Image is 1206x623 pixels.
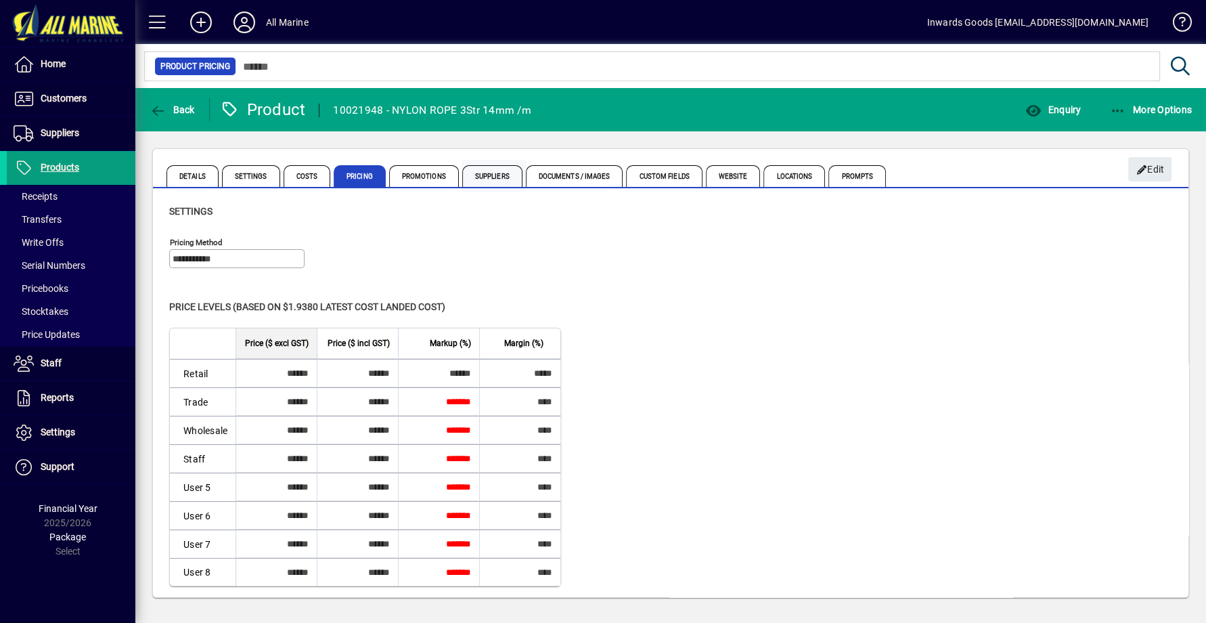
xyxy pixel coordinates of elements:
[763,165,825,187] span: Locations
[150,104,195,115] span: Back
[7,116,135,150] a: Suppliers
[170,238,223,247] mat-label: Pricing method
[146,98,198,122] button: Back
[39,503,97,514] span: Financial Year
[927,12,1148,33] div: Inwards Goods [EMAIL_ADDRESS][DOMAIN_NAME]
[135,98,210,122] app-page-header-button: Back
[41,427,75,437] span: Settings
[14,214,62,225] span: Transfers
[160,60,230,73] span: Product Pricing
[179,10,223,35] button: Add
[41,358,62,368] span: Staff
[706,165,761,187] span: Website
[7,254,135,277] a: Serial Numbers
[504,336,543,351] span: Margin (%)
[7,381,135,415] a: Reports
[223,10,266,35] button: Profile
[49,532,86,542] span: Package
[41,461,74,472] span: Support
[220,99,306,121] div: Product
[7,450,135,484] a: Support
[7,185,135,208] a: Receipts
[1110,104,1192,115] span: More Options
[222,165,280,187] span: Settings
[1162,3,1189,47] a: Knowledge Base
[7,277,135,300] a: Pricebooks
[166,165,219,187] span: Details
[462,165,522,187] span: Suppliers
[526,165,623,187] span: Documents / Images
[170,444,236,473] td: Staff
[333,100,531,121] div: 10021948 - NYLON ROPE 3Str 14mm /m
[169,206,213,217] span: Settings
[14,191,58,202] span: Receipts
[284,165,331,187] span: Costs
[7,208,135,231] a: Transfers
[430,336,471,351] span: Markup (%)
[7,82,135,116] a: Customers
[389,165,459,187] span: Promotions
[1021,98,1084,122] button: Enquiry
[1128,157,1171,181] button: Edit
[14,329,80,340] span: Price Updates
[170,558,236,586] td: User 8
[7,47,135,81] a: Home
[170,473,236,501] td: User 5
[7,300,135,323] a: Stocktakes
[828,165,886,187] span: Prompts
[7,231,135,254] a: Write Offs
[7,323,135,346] a: Price Updates
[328,336,390,351] span: Price ($ incl GST)
[41,392,74,403] span: Reports
[14,237,64,248] span: Write Offs
[266,12,309,33] div: All Marine
[14,283,68,294] span: Pricebooks
[170,530,236,558] td: User 7
[7,416,135,450] a: Settings
[626,165,702,187] span: Custom Fields
[7,347,135,381] a: Staff
[41,58,66,69] span: Home
[170,416,236,444] td: Wholesale
[41,162,79,173] span: Products
[41,127,79,138] span: Suppliers
[1136,158,1165,181] span: Edit
[169,301,445,312] span: Price levels (based on $1.9380 Latest cost landed cost)
[14,260,85,271] span: Serial Numbers
[41,93,87,104] span: Customers
[1025,104,1081,115] span: Enquiry
[1107,98,1196,122] button: More Options
[170,387,236,416] td: Trade
[245,336,309,351] span: Price ($ excl GST)
[14,306,68,317] span: Stocktakes
[170,359,236,387] td: Retail
[334,165,386,187] span: Pricing
[170,501,236,530] td: User 6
